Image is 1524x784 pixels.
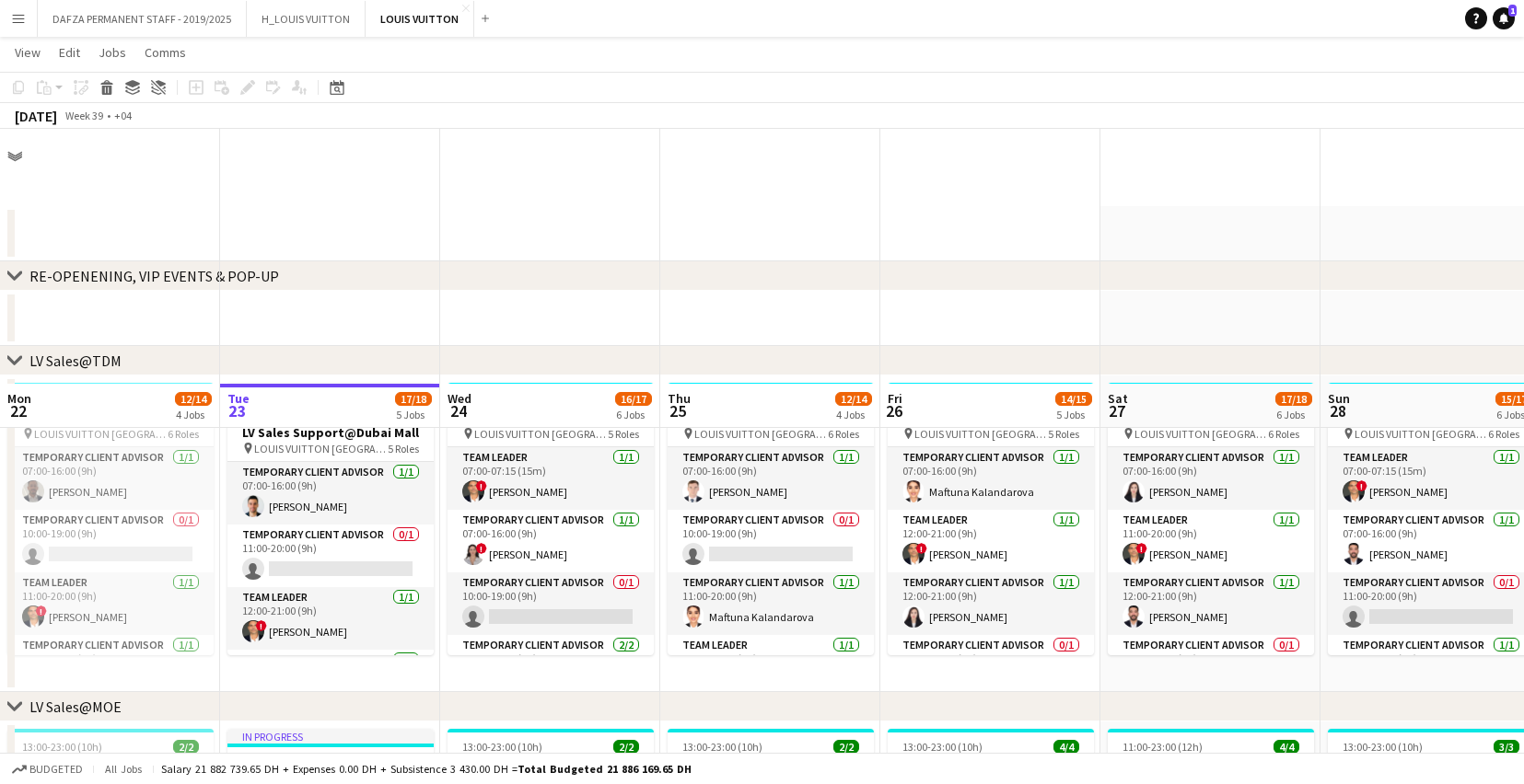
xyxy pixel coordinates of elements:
[227,729,434,744] div: In progress
[227,383,434,655] app-job-card: In progress07:00-23:00 (16h)6/7LV Sales Support@Dubai Mall LOUIS VUITTON [GEOGRAPHIC_DATA] - [GEO...
[254,442,388,455] span: LOUIS VUITTON [GEOGRAPHIC_DATA] - [GEOGRAPHIC_DATA]
[176,408,211,421] div: 4 Jobs
[828,427,859,441] span: 6 Roles
[52,40,87,64] a: Edit
[888,390,902,407] span: Fri
[445,400,471,421] span: 24
[1494,740,1519,754] span: 3/3
[99,44,126,61] span: Jobs
[15,44,41,61] span: View
[161,762,692,776] div: Salary 21 882 739.65 DH + Expenses 0.00 DH + Subsistence 3 430.00 DH =
[476,480,487,491] span: !
[888,572,1094,635] app-card-role: Temporary Client Advisor1/112:00-21:00 (9h)[PERSON_NAME]
[29,352,122,370] div: LV Sales@TDM
[15,107,57,125] div: [DATE]
[9,759,86,779] button: Budgeted
[7,390,31,407] span: Mon
[694,427,828,441] span: LOUIS VUITTON [GEOGRAPHIC_DATA] - [GEOGRAPHIC_DATA]
[888,383,1094,655] app-job-card: 07:00-00:00 (17h) (Sat)6/7LV Sales Support@Dubai Mall LOUIS VUITTON [GEOGRAPHIC_DATA] - [GEOGRAPH...
[668,572,874,635] app-card-role: Temporary Client Advisor1/111:00-20:00 (9h)Maftuna Kalandarova
[476,543,487,554] span: !
[1134,427,1268,441] span: LOUIS VUITTON [GEOGRAPHIC_DATA] - [GEOGRAPHIC_DATA]
[227,650,434,712] app-card-role: Temporary Client Advisor1/1
[1053,740,1079,754] span: 4/4
[888,447,1094,510] app-card-role: Temporary Client Advisor1/107:00-16:00 (9h)Maftuna Kalandarova
[668,510,874,572] app-card-role: Temporary Client Advisor0/110:00-19:00 (9h)
[227,424,434,441] h3: LV Sales Support@Dubai Mall
[1108,447,1314,510] app-card-role: Temporary Client Advisor1/107:00-16:00 (9h)[PERSON_NAME]
[1328,390,1350,407] span: Sun
[1356,480,1367,491] span: !
[1108,635,1314,698] app-card-role: Temporary Client Advisor0/113:00-22:00 (9h)
[833,740,859,754] span: 2/2
[462,740,542,754] span: 13:00-23:00 (10h)
[7,383,214,655] app-job-card: 07:00-23:00 (16h)7/9LV Sales Support@Dubai Mall LOUIS VUITTON [GEOGRAPHIC_DATA] - [GEOGRAPHIC_DAT...
[7,510,214,572] app-card-role: Temporary Client Advisor0/110:00-19:00 (9h)
[1325,400,1350,421] span: 28
[1268,427,1299,441] span: 6 Roles
[1275,392,1312,406] span: 17/18
[7,572,214,635] app-card-role: Team Leader1/111:00-20:00 (9h)![PERSON_NAME]
[668,390,691,407] span: Thu
[668,447,874,510] app-card-role: Temporary Client Advisor1/107:00-16:00 (9h)[PERSON_NAME]
[448,383,654,655] app-job-card: 07:00-23:00 (16h)7/8LV Sales Support@Dubai Mall LOUIS VUITTON [GEOGRAPHIC_DATA] - [GEOGRAPHIC_DAT...
[1508,5,1517,17] span: 1
[448,447,654,510] app-card-role: Team Leader1/107:00-07:15 (15m)![PERSON_NAME]
[247,1,366,37] button: H_LOUIS VUITTON
[836,408,871,421] div: 4 Jobs
[615,392,652,406] span: 16/17
[22,740,102,754] span: 13:00-23:00 (10h)
[474,427,608,441] span: LOUIS VUITTON [GEOGRAPHIC_DATA] - [GEOGRAPHIC_DATA]
[665,400,691,421] span: 25
[175,392,212,406] span: 12/14
[114,109,132,122] div: +04
[38,1,247,37] button: DAFZA PERMANENT STAFF - 2019/2025
[29,698,122,716] div: LV Sales@MOE
[34,427,168,441] span: LOUIS VUITTON [GEOGRAPHIC_DATA] - [GEOGRAPHIC_DATA]
[835,392,872,406] span: 12/14
[668,383,874,655] app-job-card: 07:00-23:00 (16h)7/9LV Sales Support@Dubai Mall LOUIS VUITTON [GEOGRAPHIC_DATA] - [GEOGRAPHIC_DAT...
[36,605,47,617] span: !
[668,635,874,698] app-card-role: Team Leader1/112:00-21:00 (9h)
[885,400,902,421] span: 26
[366,1,474,37] button: LOUIS VUITTON
[1493,7,1515,29] a: 1
[29,267,279,285] div: RE-OPENENING, VIP EVENTS & POP-UP
[1055,392,1092,406] span: 14/15
[225,400,250,421] span: 23
[608,427,639,441] span: 5 Roles
[396,408,431,421] div: 5 Jobs
[448,390,471,407] span: Wed
[613,740,639,754] span: 2/2
[1108,572,1314,635] app-card-role: Temporary Client Advisor1/112:00-21:00 (9h)[PERSON_NAME]
[448,510,654,572] app-card-role: Temporary Client Advisor1/107:00-16:00 (9h)![PERSON_NAME]
[59,44,80,61] span: Edit
[1048,427,1079,441] span: 5 Roles
[1105,400,1128,421] span: 27
[1056,408,1091,421] div: 5 Jobs
[1108,390,1128,407] span: Sat
[5,400,31,421] span: 22
[173,740,199,754] span: 2/2
[168,427,199,441] span: 6 Roles
[1123,740,1203,754] span: 11:00-23:00 (12h)
[227,462,434,525] app-card-role: Temporary Client Advisor1/107:00-16:00 (9h)[PERSON_NAME]
[914,427,1048,441] span: LOUIS VUITTON [GEOGRAPHIC_DATA] - [GEOGRAPHIC_DATA]
[616,408,651,421] div: 6 Jobs
[1355,427,1488,441] span: LOUIS VUITTON [GEOGRAPHIC_DATA] - [GEOGRAPHIC_DATA]
[1343,740,1423,754] span: 13:00-23:00 (10h)
[395,392,432,406] span: 17/18
[518,762,692,776] span: Total Budgeted 21 886 169.65 DH
[7,635,214,698] app-card-role: Temporary Client Advisor1/111:00-20:00 (9h)
[888,510,1094,572] app-card-role: Team Leader1/112:00-21:00 (9h)![PERSON_NAME]
[1108,383,1314,655] app-job-card: 07:00-00:00 (17h) (Sun)7/8LV Sales Support@Dubai Mall LOUIS VUITTON [GEOGRAPHIC_DATA] - [GEOGRAPH...
[448,635,654,724] app-card-role: Temporary Client Advisor2/212:00-21:00 (9h)
[1136,543,1147,554] span: !
[61,109,107,122] span: Week 39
